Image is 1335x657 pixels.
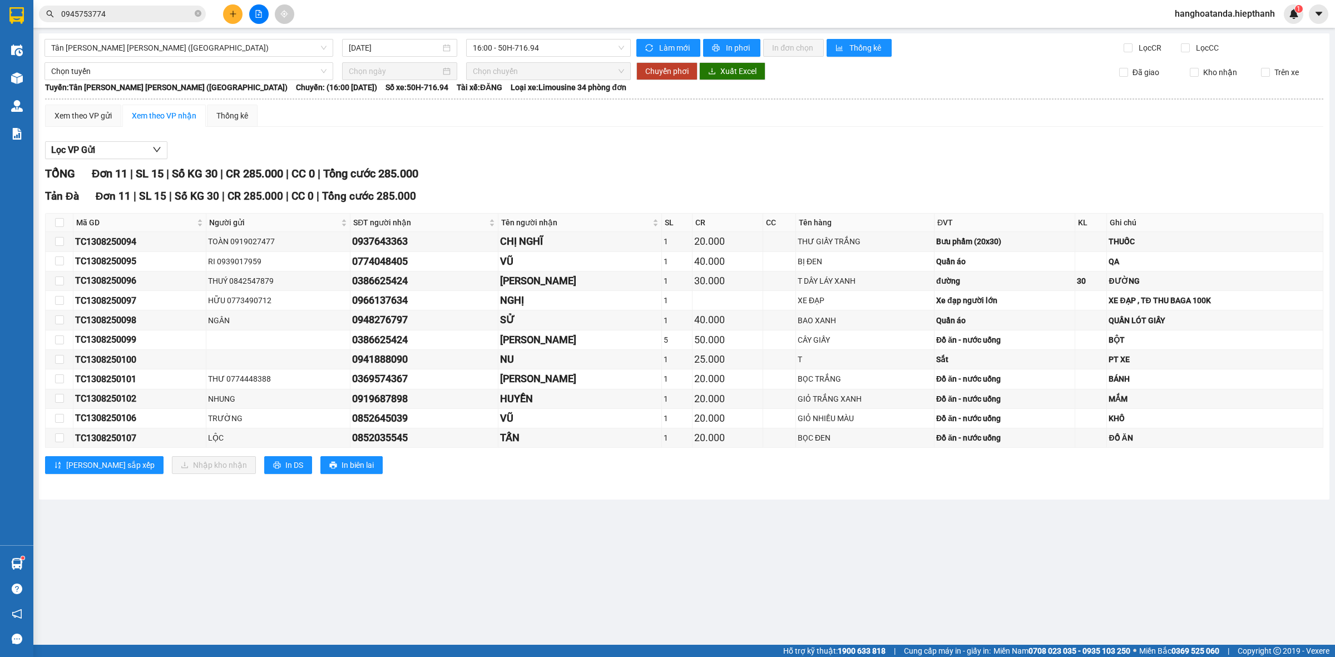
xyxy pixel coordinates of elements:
button: Lọc VP Gửi [45,141,167,159]
span: | [133,190,136,202]
span: Đơn 11 [92,167,127,180]
span: question-circle [12,584,22,594]
img: warehouse-icon [11,72,23,84]
td: NGHỊ [498,291,662,310]
th: KL [1075,214,1107,232]
span: Hỗ trợ kỹ thuật: [783,645,886,657]
span: Loại xe: Limousine 34 phòng đơn [511,81,626,93]
button: caret-down [1309,4,1328,24]
td: TC1308250094 [73,232,206,251]
span: | [317,190,319,202]
span: [PERSON_NAME] sắp xếp [66,459,155,471]
div: TRƯỜNG [208,412,348,424]
div: 0937643363 [352,234,496,249]
span: SL 15 [136,167,164,180]
span: message [12,634,22,644]
input: Tìm tên, số ĐT hoặc mã đơn [61,8,192,20]
div: Thống kê [216,110,248,122]
button: aim [275,4,294,24]
div: CÂY GIẤY [798,334,932,346]
span: CC 0 [291,190,314,202]
div: XE ĐẠP , TĐ THU BAGA 100K [1109,294,1321,307]
span: CC 0 [291,167,315,180]
span: Lọc VP Gửi [51,143,95,157]
td: TC1308250097 [73,291,206,310]
th: CC [763,214,796,232]
div: HUYỀN [500,391,660,407]
button: file-add [249,4,269,24]
div: TC1308250097 [75,294,204,308]
span: Mã GD [76,216,195,229]
div: 0386625424 [352,273,496,289]
span: TỔNG [45,167,75,180]
span: copyright [1273,647,1281,655]
div: [PERSON_NAME] [500,332,660,348]
span: | [318,167,320,180]
sup: 1 [21,556,24,560]
img: logo-vxr [9,7,24,24]
button: sort-ascending[PERSON_NAME] sắp xếp [45,456,164,474]
button: plus [223,4,243,24]
td: VŨ [498,409,662,428]
td: TC1308250098 [73,310,206,330]
div: NU [500,352,660,367]
span: printer [329,461,337,470]
td: SỬ [498,310,662,330]
td: 0966137634 [350,291,498,310]
span: hanghoatanda.hiepthanh [1166,7,1284,21]
span: Đã giao [1128,66,1164,78]
td: 0941888090 [350,350,498,369]
span: Số KG 30 [172,167,217,180]
span: In biên lai [342,459,374,471]
span: Lọc CC [1191,42,1220,54]
span: notification [12,609,22,619]
span: | [166,167,169,180]
div: đường [936,275,1073,287]
div: NGHỊ [500,293,660,308]
div: KHÔ [1109,412,1321,424]
strong: 0369 525 060 [1171,646,1219,655]
span: bar-chart [835,44,845,53]
span: | [222,190,225,202]
div: Đồ ăn - nước uống [936,373,1073,385]
div: Đồ ăn - nước uống [936,334,1073,346]
div: [PERSON_NAME] [500,371,660,387]
div: TC1308250100 [75,353,204,367]
div: BỘT [1109,334,1321,346]
div: TC1308250107 [75,431,204,445]
span: ⚪️ [1133,649,1136,653]
div: 0941888090 [352,352,496,367]
div: 1 [664,255,690,268]
span: Chọn chuyến [473,63,624,80]
td: 0919687898 [350,389,498,409]
div: GIỎ NHIỀU MÀU [798,412,932,424]
div: THUÝ 0842547879 [208,275,348,287]
div: 1 [664,235,690,248]
span: Làm mới [659,42,691,54]
input: Chọn ngày [349,65,441,77]
td: TC1308250100 [73,350,206,369]
div: XE ĐẠP [798,294,932,307]
span: Đơn 11 [96,190,131,202]
button: bar-chartThống kê [827,39,892,57]
span: Xuất Excel [720,65,756,77]
span: | [286,167,289,180]
span: close-circle [195,10,201,17]
button: printerIn phơi [703,39,760,57]
div: T [798,353,932,365]
div: 40.000 [694,254,761,269]
span: Tổng cước 285.000 [323,167,418,180]
span: In phơi [726,42,751,54]
span: search [46,10,54,18]
div: Xem theo VP nhận [132,110,196,122]
span: Miền Nam [993,645,1130,657]
div: Quần áo [936,314,1073,327]
div: 40.000 [694,312,761,328]
td: 0386625424 [350,330,498,350]
button: Chuyển phơi [636,62,698,80]
td: 0774048405 [350,252,498,271]
div: ĐƯỜNG [1109,275,1321,287]
div: MẮM [1109,393,1321,405]
div: T DÂY LÁY XANH [798,275,932,287]
div: THƯ 0774448388 [208,373,348,385]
